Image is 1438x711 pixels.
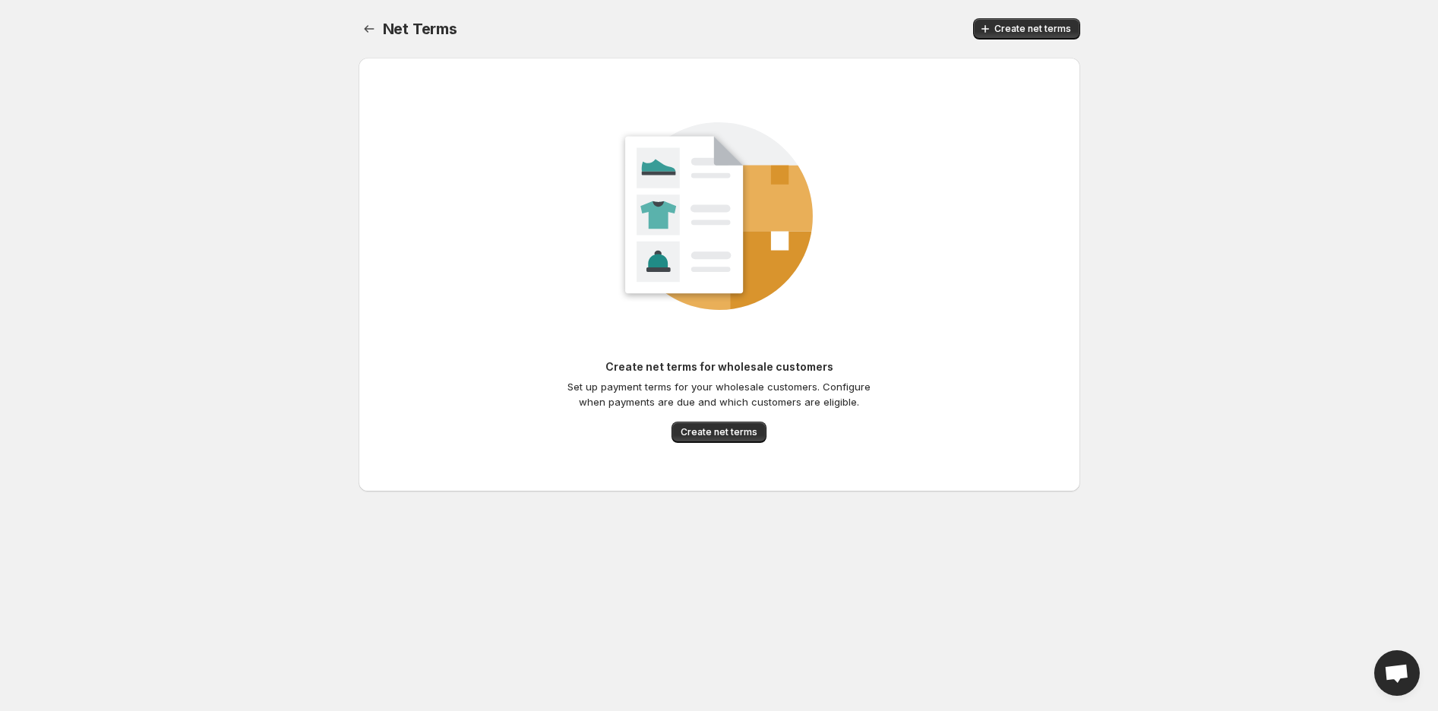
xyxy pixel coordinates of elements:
[567,359,871,374] p: Create net terms for wholesale customers
[672,422,766,443] button: Create net terms
[1374,650,1420,696] a: Open chat
[383,20,457,38] span: Net Terms
[567,379,871,409] p: Set up payment terms for your wholesale customers. Configure when payments are due and which cust...
[994,23,1071,35] span: Create net terms
[973,18,1080,39] button: Create net terms
[359,18,380,39] button: Back
[681,426,757,438] span: Create net terms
